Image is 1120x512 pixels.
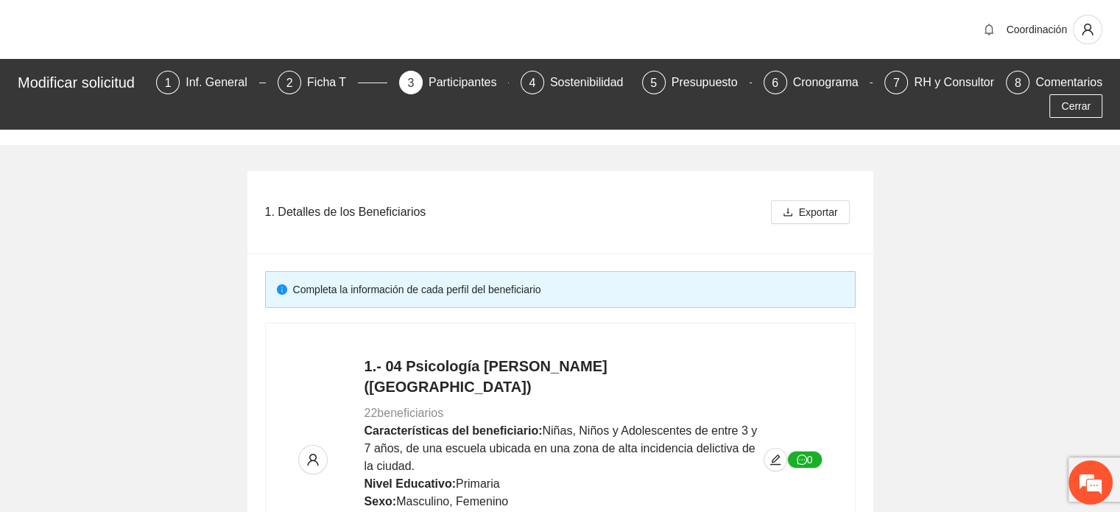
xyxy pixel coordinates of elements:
[797,455,807,466] span: message
[884,71,994,94] div: 7RH y Consultores
[364,407,444,419] span: 22 beneficiarios
[642,71,752,94] div: 5Presupuesto
[1074,23,1102,36] span: user
[978,24,1000,35] span: bell
[771,200,850,224] button: downloadExportar
[772,77,778,89] span: 6
[1015,77,1021,89] span: 8
[265,191,765,233] div: 1. Detalles de los Beneficiarios
[764,448,787,471] button: edit
[364,495,397,508] strong: Sexo:
[550,71,635,94] div: Sostenibilidad
[364,477,456,490] strong: Nivel Educativo:
[399,71,509,94] div: 3Participantes
[783,207,793,219] span: download
[18,71,147,94] div: Modificar solicitud
[364,424,543,437] strong: Características del beneficiario:
[1049,94,1102,118] button: Cerrar
[1006,71,1102,94] div: 8Comentarios
[764,71,873,94] div: 6Cronograma
[793,71,870,94] div: Cronograma
[456,477,500,490] span: Primaria
[1035,71,1102,94] div: Comentarios
[277,284,287,295] span: info-circle
[914,71,1018,94] div: RH y Consultores
[799,204,838,220] span: Exportar
[407,77,414,89] span: 3
[278,71,387,94] div: 2Ficha T
[1061,98,1091,114] span: Cerrar
[429,71,509,94] div: Participantes
[396,495,508,508] span: Masculino, Femenino
[364,356,764,397] h4: 1.- 04 Psicología [PERSON_NAME] ([GEOGRAPHIC_DATA])
[529,77,535,89] span: 4
[521,71,630,94] div: 4Sostenibilidad
[307,71,358,94] div: Ficha T
[364,424,758,472] span: Niñas, Niños y Adolescentes de entre 3 y 7 años, de una escuela ubicada en una zona de alta incid...
[293,281,844,298] div: Completa la información de cada perfil del beneficiario
[787,451,823,469] button: message0
[1073,15,1102,44] button: user
[298,445,328,474] button: user
[672,71,750,94] div: Presupuesto
[650,77,657,89] span: 5
[186,71,259,94] div: Inf. General
[893,77,900,89] span: 7
[764,454,786,466] span: edit
[1007,24,1068,35] span: Coordinación
[299,453,327,466] span: user
[165,77,172,89] span: 1
[286,77,293,89] span: 2
[156,71,266,94] div: 1Inf. General
[977,18,1001,41] button: bell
